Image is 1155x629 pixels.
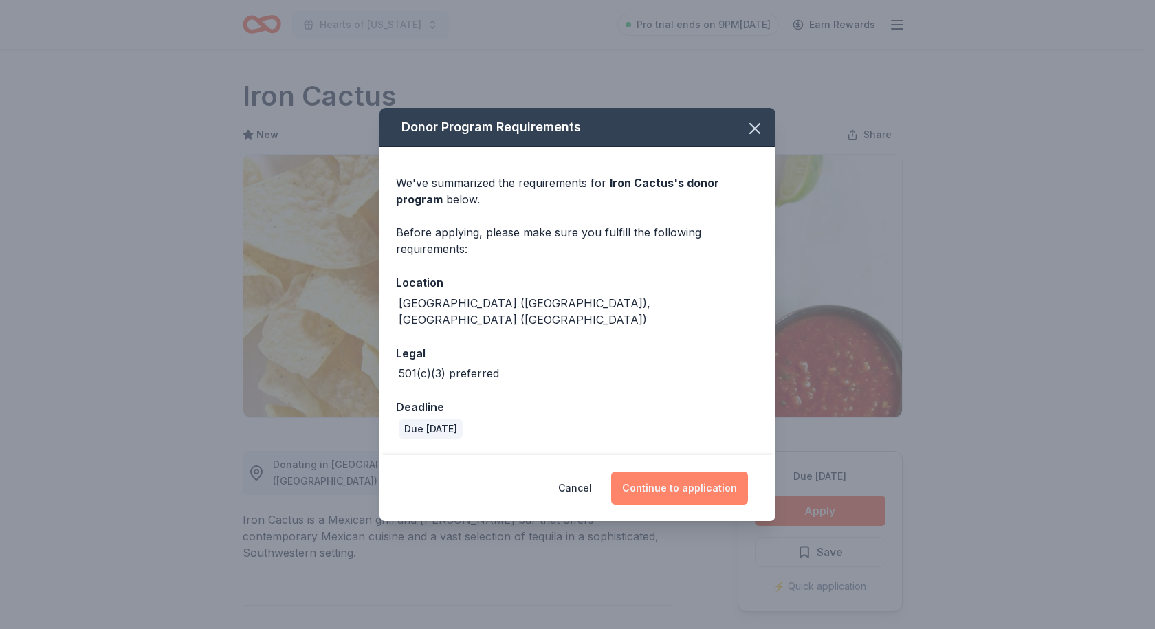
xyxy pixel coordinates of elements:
div: Donor Program Requirements [379,108,775,147]
div: 501(c)(3) preferred [399,365,499,382]
div: [GEOGRAPHIC_DATA] ([GEOGRAPHIC_DATA]), [GEOGRAPHIC_DATA] ([GEOGRAPHIC_DATA]) [399,295,759,328]
div: We've summarized the requirements for below. [396,175,759,208]
div: Legal [396,344,759,362]
div: Deadline [396,398,759,416]
button: Cancel [558,472,592,505]
button: Continue to application [611,472,748,505]
div: Due [DATE] [399,419,463,439]
div: Location [396,274,759,291]
div: Before applying, please make sure you fulfill the following requirements: [396,224,759,257]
